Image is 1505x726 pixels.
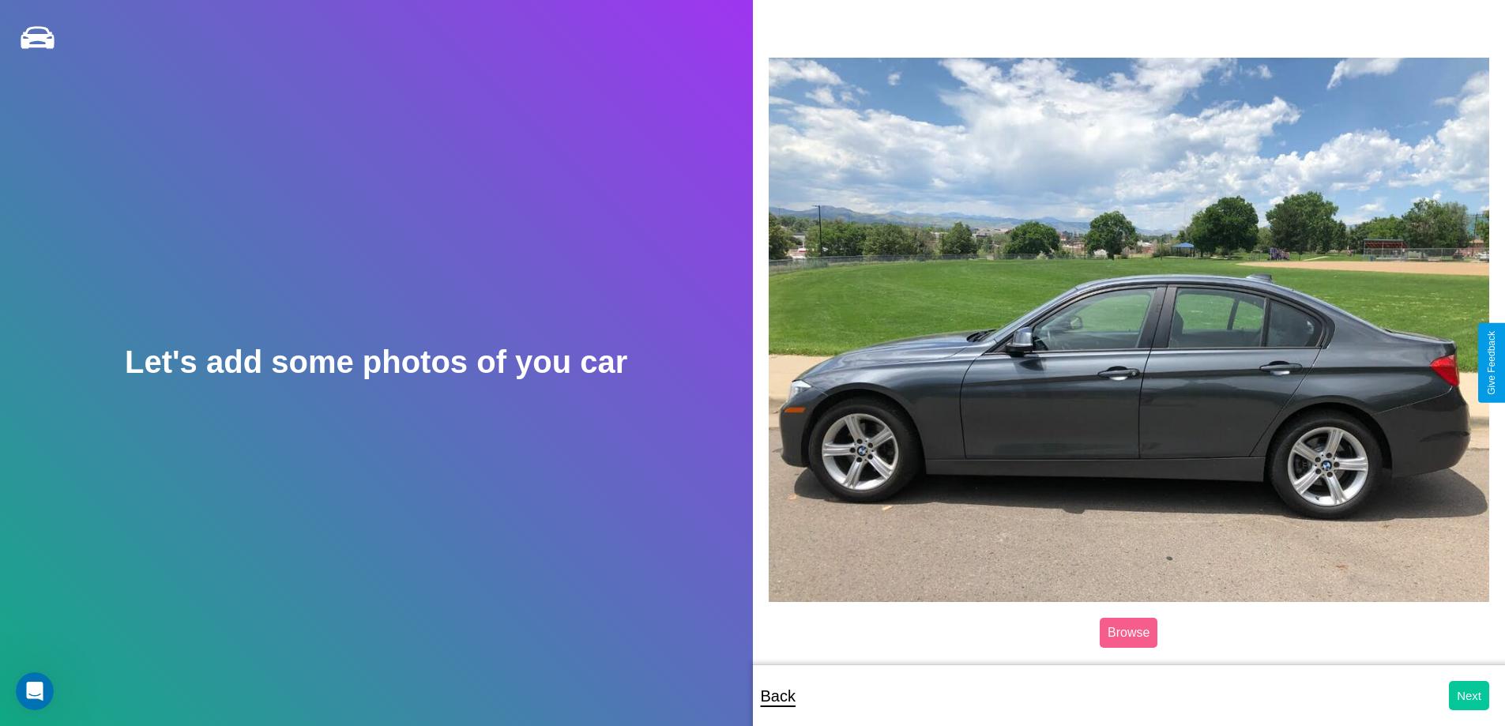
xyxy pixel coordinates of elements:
[1100,618,1157,648] label: Browse
[16,672,54,710] iframe: Intercom live chat
[769,58,1490,601] img: posted
[125,344,627,380] h2: Let's add some photos of you car
[761,682,796,710] p: Back
[1486,331,1497,395] div: Give Feedback
[1449,681,1489,710] button: Next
